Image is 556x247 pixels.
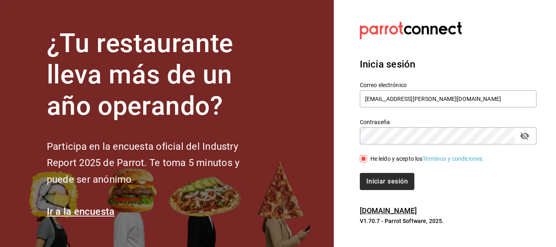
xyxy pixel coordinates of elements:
[518,129,532,143] button: passwordField
[360,173,414,190] button: Iniciar sesión
[360,206,417,215] a: [DOMAIN_NAME]
[47,138,267,188] h2: Participa en la encuesta oficial del Industry Report 2025 de Parrot. Te toma 5 minutos y puede se...
[360,119,536,125] label: Contraseña
[360,90,536,107] input: Ingresa tu correo electrónico
[370,155,484,163] div: He leído y acepto los
[422,155,484,162] a: Términos y condiciones.
[47,206,115,217] a: Ir a la encuesta
[360,82,536,88] label: Correo electrónico
[360,57,536,72] h3: Inicia sesión
[360,217,536,225] p: V1.70.7 - Parrot Software, 2025.
[47,28,267,122] h1: ¿Tu restaurante lleva más de un año operando?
